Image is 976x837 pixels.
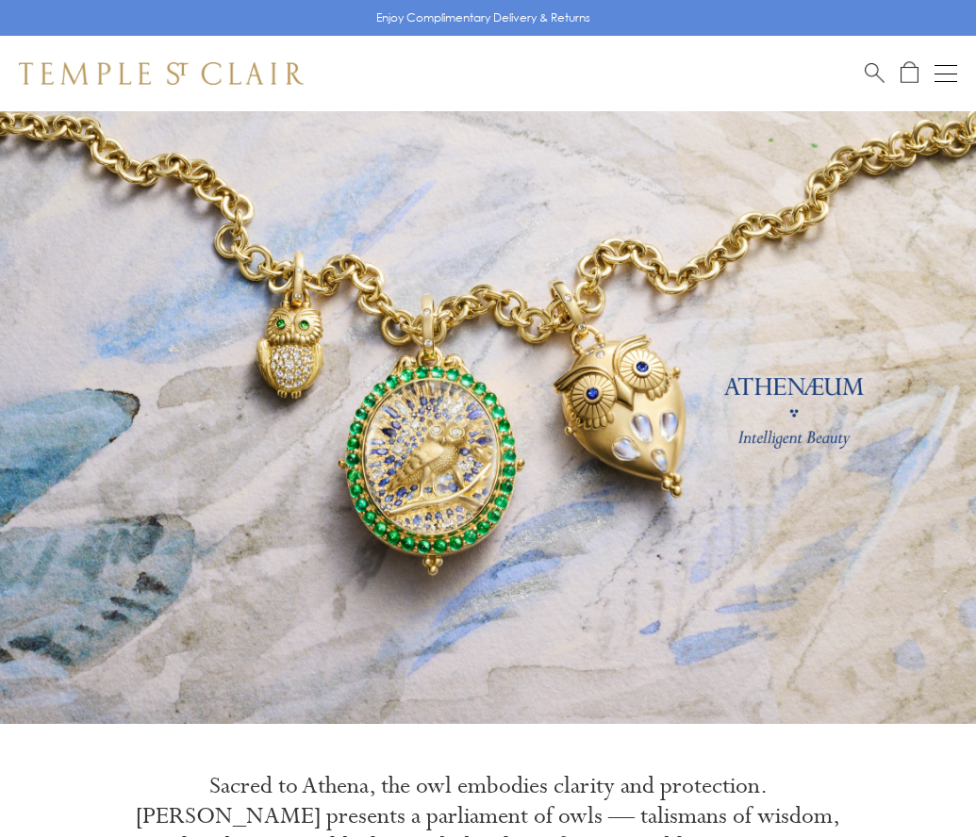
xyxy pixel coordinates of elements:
button: Open navigation [935,62,957,85]
a: Search [865,61,885,85]
img: Temple St. Clair [19,62,304,85]
p: Enjoy Complimentary Delivery & Returns [376,8,590,27]
a: Open Shopping Bag [901,61,918,85]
